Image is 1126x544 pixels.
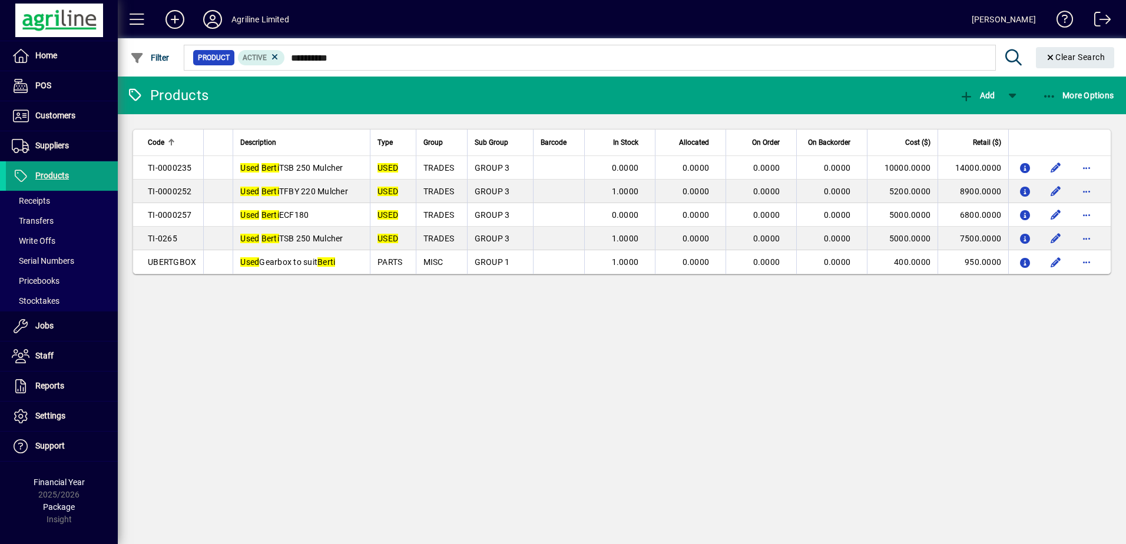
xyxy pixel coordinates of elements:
div: Sub Group [475,136,526,149]
div: Description [240,136,363,149]
span: 0.0000 [612,163,639,173]
em: Used [240,163,259,173]
button: More options [1077,253,1096,271]
span: 1.0000 [612,234,639,243]
em: Berti [317,257,335,267]
em: USED [377,234,398,243]
button: Add [956,85,998,106]
span: Description [240,136,276,149]
span: TFBY 220 Mulcher [240,187,348,196]
div: Allocated [663,136,720,149]
span: TSB 250 Mulcher [240,234,343,243]
button: Filter [127,47,173,68]
em: Used [240,187,259,196]
button: More options [1077,205,1096,224]
span: Product [198,52,230,64]
span: 0.0000 [753,187,780,196]
a: Pricebooks [6,271,118,291]
span: Customers [35,111,75,120]
span: TRADES [423,187,455,196]
a: Write Offs [6,231,118,251]
button: Add [156,9,194,30]
span: 0.0000 [683,187,710,196]
div: Barcode [541,136,577,149]
em: USED [377,210,398,220]
button: More options [1077,229,1096,248]
div: In Stock [592,136,649,149]
button: Edit [1046,182,1065,201]
span: Add [959,91,995,100]
td: 5000.0000 [867,203,938,227]
span: 1.0000 [612,257,639,267]
span: 0.0000 [824,257,851,267]
div: On Order [733,136,790,149]
span: 0.0000 [683,210,710,220]
button: More options [1077,182,1096,201]
em: Berti [261,163,279,173]
a: Jobs [6,311,118,341]
button: Edit [1046,253,1065,271]
span: 0.0000 [612,210,639,220]
span: Staff [35,351,54,360]
span: Reports [35,381,64,390]
button: Clear [1036,47,1115,68]
button: Edit [1046,158,1065,177]
td: 6800.0000 [938,203,1008,227]
span: Sub Group [475,136,508,149]
div: On Backorder [804,136,861,149]
button: More Options [1039,85,1117,106]
em: Used [240,210,259,220]
a: Staff [6,341,118,371]
mat-chip: Activation Status: Active [238,50,285,65]
span: More Options [1042,91,1114,100]
a: Settings [6,402,118,431]
span: Package [43,502,75,512]
span: Group [423,136,443,149]
span: TRADES [423,234,455,243]
span: 0.0000 [683,234,710,243]
span: On Backorder [808,136,850,149]
span: Cost ($) [905,136,930,149]
div: Code [148,136,196,149]
span: PARTS [377,257,402,267]
em: Berti [261,234,279,243]
span: Active [243,54,267,62]
span: 0.0000 [753,163,780,173]
button: Edit [1046,205,1065,224]
span: Write Offs [12,236,55,246]
span: Suppliers [35,141,69,150]
span: 0.0000 [753,210,780,220]
td: 10000.0000 [867,156,938,180]
span: Filter [130,53,170,62]
div: Type [377,136,408,149]
span: TI-0000257 [148,210,192,220]
span: Settings [35,411,65,420]
a: Transfers [6,211,118,231]
span: 0.0000 [683,257,710,267]
span: GROUP 3 [475,234,510,243]
a: Serial Numbers [6,251,118,271]
div: Group [423,136,460,149]
span: Stocktakes [12,296,59,306]
span: 0.0000 [824,187,851,196]
a: Knowledge Base [1048,2,1074,41]
span: Financial Year [34,477,85,487]
a: Home [6,41,118,71]
a: Logout [1085,2,1111,41]
em: USED [377,163,398,173]
span: Retail ($) [973,136,1001,149]
button: Edit [1046,229,1065,248]
em: Used [240,234,259,243]
span: TI-0000235 [148,163,192,173]
td: 950.0000 [938,250,1008,274]
span: TRADES [423,210,455,220]
button: Profile [194,9,231,30]
span: MISC [423,257,443,267]
span: GROUP 3 [475,210,510,220]
span: Code [148,136,164,149]
span: Home [35,51,57,60]
div: [PERSON_NAME] [972,10,1036,29]
span: Receipts [12,196,50,205]
a: Customers [6,101,118,131]
span: TI-0000252 [148,187,192,196]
